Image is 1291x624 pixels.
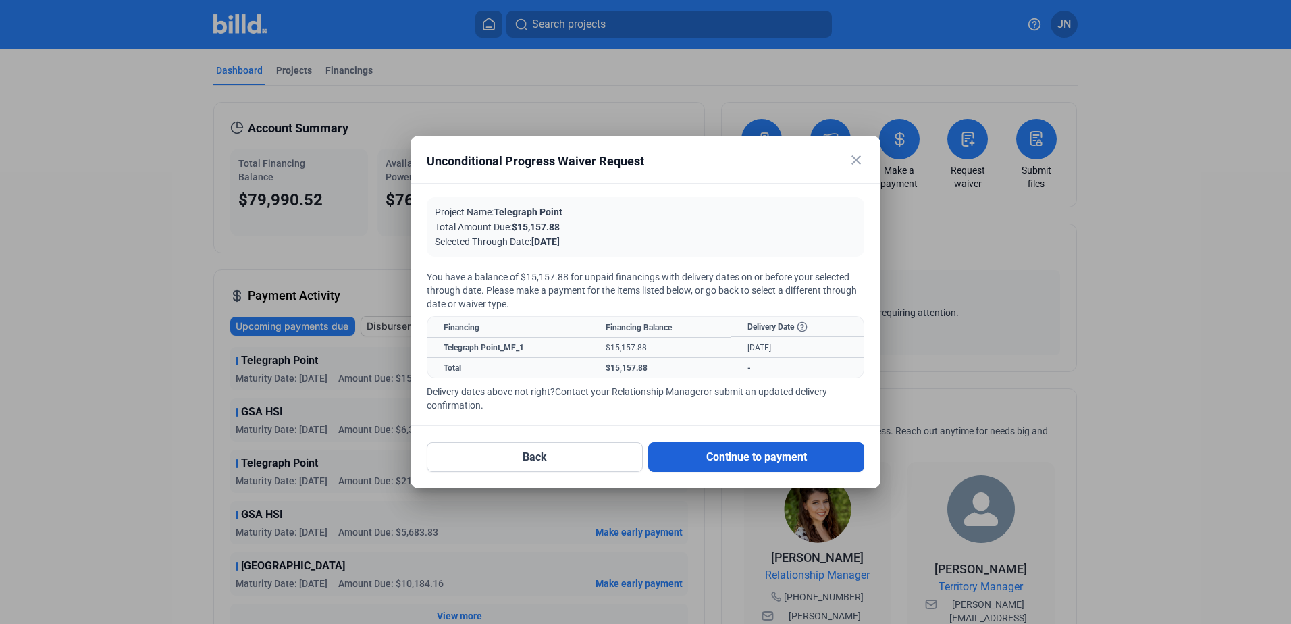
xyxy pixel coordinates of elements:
div: Selected Through Date: [435,235,560,249]
th: Financing [427,317,589,337]
span: Telegraph Point [494,207,562,217]
mat-icon: close [848,152,864,168]
div: Delivery dates above not right? or submit an updated delivery confirmation. [427,385,864,412]
span: [DATE] [531,236,560,247]
strong: Total [444,363,461,373]
td: $15,157.88 [589,337,731,357]
span: $15,157.88 [512,222,560,232]
td: - [731,357,864,378]
strong: $15,157.88 [606,363,648,373]
a: Contact your Relationship Manager [555,386,704,397]
div: You have a balance of $15,157.88 for unpaid financings with delivery dates on or before your sele... [427,270,864,311]
td: [DATE] [731,337,864,357]
th: Delivery Date [731,317,864,337]
button: Back [427,442,643,472]
div: Unconditional Progress Waiver Request [427,152,831,171]
div: Total Amount Due: [435,220,560,234]
button: Continue to payment [648,442,864,472]
th: Financing Balance [589,317,731,337]
a: Telegraph Point_MF_1 [444,343,524,353]
div: Project Name: [435,205,562,219]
